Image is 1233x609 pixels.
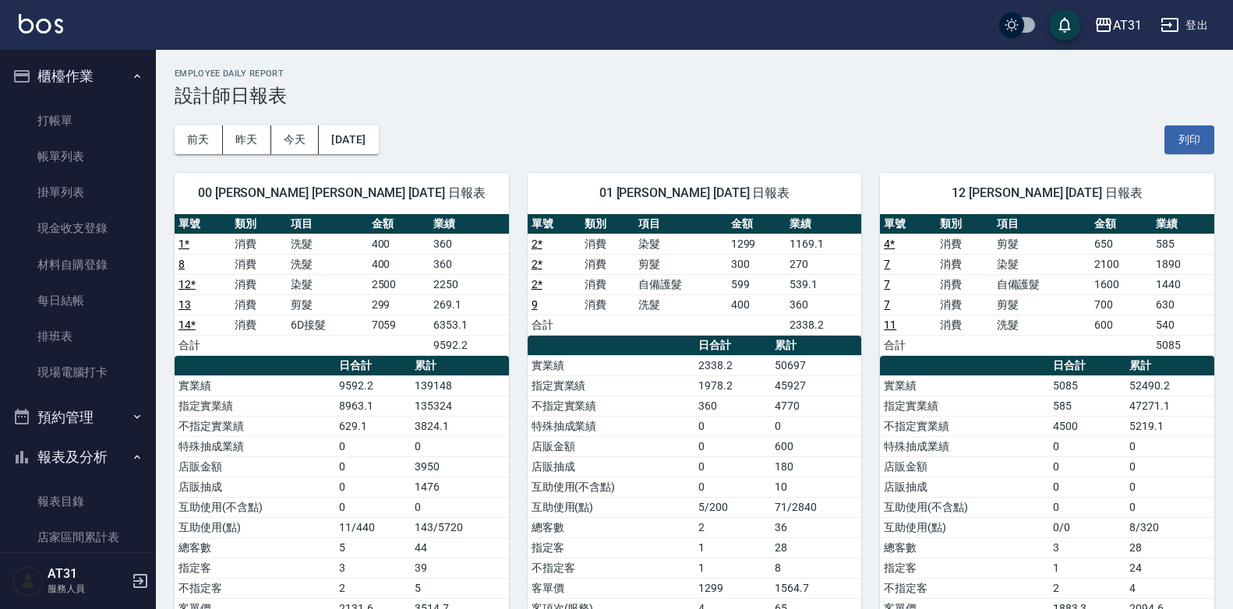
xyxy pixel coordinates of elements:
td: 3950 [411,456,508,477]
td: 1890 [1152,254,1214,274]
td: 合計 [880,335,936,355]
a: 帳單列表 [6,139,150,174]
td: 1 [1049,558,1126,578]
td: 2 [1049,578,1126,598]
td: 合計 [528,315,581,335]
td: 7059 [368,315,429,335]
button: 報表及分析 [6,437,150,477]
td: 客單價 [528,578,695,598]
td: 5085 [1049,375,1126,396]
td: 585 [1152,234,1214,254]
td: 0 [335,456,412,477]
th: 類別 [231,214,287,234]
td: 36 [771,517,861,537]
h5: AT31 [48,566,127,582]
th: 日合計 [335,356,412,376]
td: 1564.7 [771,578,861,598]
table: a dense table [175,214,509,356]
th: 業績 [1152,214,1214,234]
td: 1169.1 [786,234,861,254]
td: 0 [694,436,771,456]
td: 指定實業績 [175,396,335,416]
td: 600 [1090,315,1153,335]
td: 1 [694,537,771,558]
td: 8963.1 [335,396,412,416]
td: 店販金額 [175,456,335,477]
td: 消費 [936,274,992,294]
button: 登出 [1154,11,1214,40]
a: 材料自購登錄 [6,247,150,283]
td: 不指定實業績 [880,416,1048,436]
button: [DATE] [319,125,378,154]
th: 類別 [936,214,992,234]
div: AT31 [1113,16,1142,35]
td: 店販抽成 [880,477,1048,497]
a: 每日結帳 [6,283,150,319]
td: 不指定實業績 [175,416,335,436]
td: 不指定實業績 [528,396,695,416]
a: 11 [884,319,896,331]
button: 昨天 [223,125,271,154]
td: 消費 [936,254,992,274]
button: 列印 [1164,125,1214,154]
td: 50697 [771,355,861,375]
td: 630 [1152,294,1214,315]
td: 0 [411,497,508,517]
td: 消費 [581,294,634,315]
td: 染髮 [993,254,1090,274]
td: 0 [1049,477,1126,497]
td: 洗髮 [287,254,368,274]
td: 650 [1090,234,1153,254]
td: 135324 [411,396,508,416]
td: 0 [694,456,771,477]
td: 270 [786,254,861,274]
td: 700 [1090,294,1153,315]
td: 消費 [231,315,287,335]
th: 業績 [429,214,509,234]
td: 消費 [936,315,992,335]
td: 400 [368,254,429,274]
td: 5085 [1152,335,1214,355]
td: 0 [1125,477,1214,497]
td: 消費 [581,234,634,254]
td: 52490.2 [1125,375,1214,396]
th: 金額 [368,214,429,234]
td: 4500 [1049,416,1126,436]
td: 8/320 [1125,517,1214,537]
td: 2500 [368,274,429,294]
td: 互助使用(點) [528,497,695,517]
td: 消費 [231,274,287,294]
h2: Employee Daily Report [175,69,1214,79]
span: 01 [PERSON_NAME] [DATE] 日報表 [546,185,843,201]
td: 總客數 [175,537,335,558]
a: 7 [884,278,890,290]
a: 9 [532,298,538,311]
td: 400 [368,234,429,254]
td: 10 [771,477,861,497]
td: 實業績 [880,375,1048,396]
td: 實業績 [528,355,695,375]
th: 累計 [771,336,861,356]
a: 店家區間累計表 [6,519,150,555]
td: 剪髮 [634,254,727,274]
td: 9592.2 [429,335,509,355]
td: 3 [335,558,412,578]
td: 71/2840 [771,497,861,517]
button: 櫃檯作業 [6,56,150,97]
td: 180 [771,456,861,477]
td: 0 [335,497,412,517]
td: 消費 [581,274,634,294]
td: 互助使用(不含點) [528,477,695,497]
td: 店販抽成 [528,456,695,477]
td: 400 [727,294,786,315]
td: 洗髮 [634,294,727,315]
td: 互助使用(不含點) [175,497,335,517]
td: 2 [694,517,771,537]
td: 總客數 [880,537,1048,558]
td: 特殊抽成業績 [175,436,335,456]
th: 累計 [411,356,508,376]
a: 掛單列表 [6,174,150,210]
td: 1299 [727,234,786,254]
td: 2250 [429,274,509,294]
td: 店販金額 [880,456,1048,477]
